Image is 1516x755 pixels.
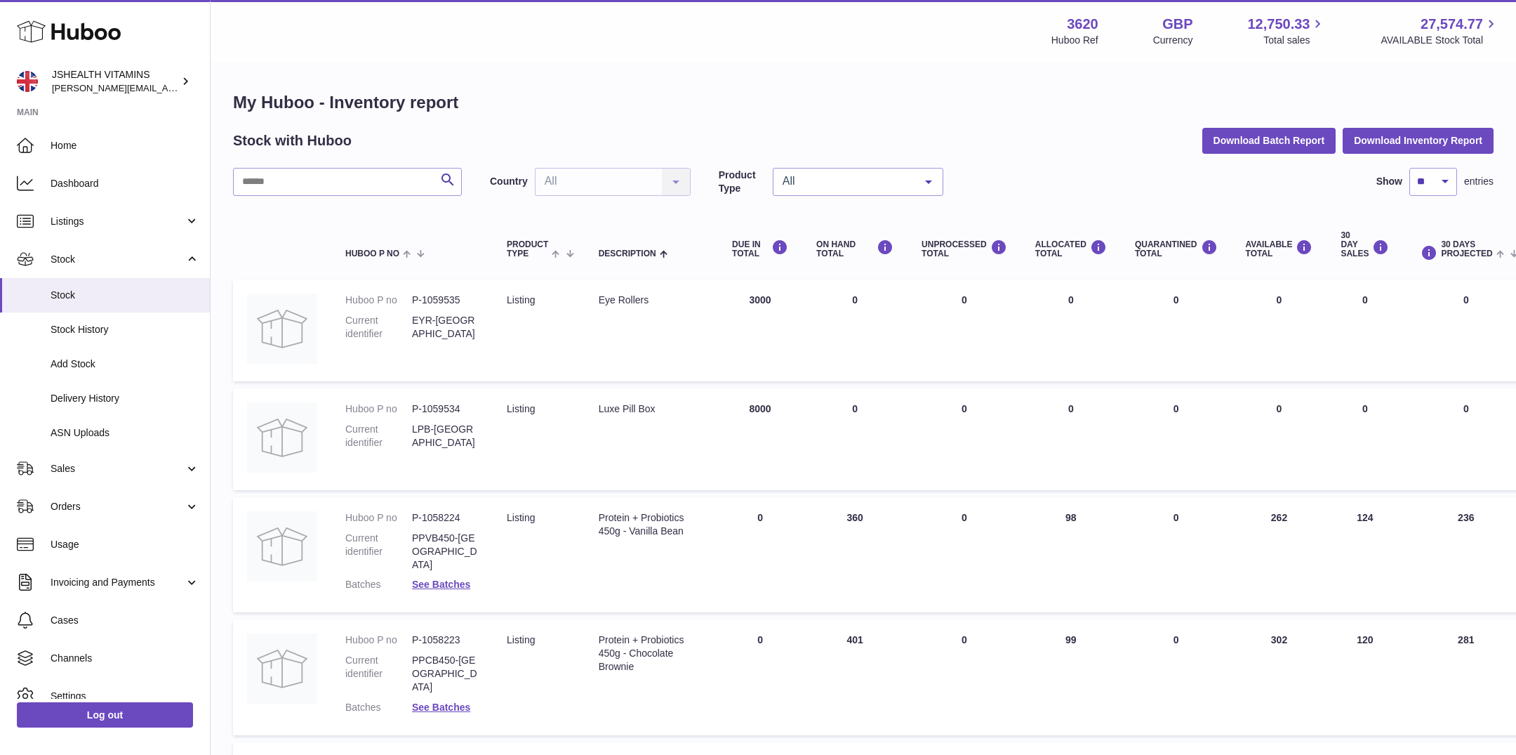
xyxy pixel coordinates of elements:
span: Sales [51,462,185,475]
td: 302 [1232,619,1327,735]
dt: Batches [345,578,412,591]
label: Show [1376,175,1402,188]
a: Log out [17,702,193,728]
td: 0 [1326,280,1403,381]
dt: Huboo P no [345,294,412,307]
img: product image [247,633,317,704]
dd: PPCB450-[GEOGRAPHIC_DATA] [412,654,479,694]
span: entries [1464,175,1494,188]
div: 30 DAY SALES [1341,231,1389,259]
button: Download Inventory Report [1343,128,1494,153]
a: See Batches [412,702,470,713]
span: Delivery History [51,392,199,405]
span: ASN Uploads [51,426,199,440]
td: 120 [1326,619,1403,735]
dd: P-1058223 [412,633,479,647]
button: Download Batch Report [1202,128,1336,153]
div: Protein + Probiotics 450g - Chocolate Brownie [599,633,704,674]
span: Home [51,139,199,152]
span: 12,750.33 [1247,15,1310,34]
span: [PERSON_NAME][EMAIL_ADDRESS][DOMAIN_NAME] [52,82,281,93]
span: listing [507,403,535,414]
div: Eye Rollers [599,294,704,307]
span: Settings [51,690,199,703]
span: 0 [1173,512,1179,523]
div: ALLOCATED Total [1035,239,1107,258]
dd: P-1059535 [412,294,479,307]
td: 0 [1326,388,1403,490]
td: 0 [907,280,1021,381]
img: product image [247,402,317,473]
td: 3000 [718,280,802,381]
dt: Current identifier [345,532,412,572]
td: 0 [1232,388,1327,490]
td: 360 [802,497,907,612]
span: 27,574.77 [1421,15,1483,34]
span: Listings [51,215,185,228]
dd: EYR-[GEOGRAPHIC_DATA] [412,314,479,341]
span: Usage [51,538,199,551]
dd: P-1059534 [412,402,479,416]
div: Luxe Pill Box [599,402,704,416]
td: 0 [718,619,802,735]
dd: PPVB450-[GEOGRAPHIC_DATA] [412,532,479,572]
td: 99 [1021,619,1121,735]
dt: Huboo P no [345,633,412,647]
span: Description [599,249,656,258]
dt: Huboo P no [345,511,412,525]
div: JSHEALTH VITAMINS [52,68,178,95]
dt: Current identifier [345,423,412,449]
span: Invoicing and Payments [51,576,185,589]
span: Total sales [1263,34,1326,47]
dt: Batches [345,701,412,714]
h2: Stock with Huboo [233,131,352,150]
div: AVAILABLE Total [1246,239,1313,258]
a: See Batches [412,579,470,590]
td: 8000 [718,388,802,490]
dt: Current identifier [345,654,412,694]
strong: GBP [1162,15,1192,34]
td: 0 [907,619,1021,735]
span: 30 DAYS PROJECTED [1441,240,1492,258]
span: Orders [51,500,185,513]
div: Protein + Probiotics 450g - Vanilla Bean [599,511,704,538]
span: Stock [51,253,185,266]
span: Dashboard [51,177,199,190]
td: 262 [1232,497,1327,612]
span: Stock History [51,323,199,336]
h1: My Huboo - Inventory report [233,91,1494,114]
td: 98 [1021,497,1121,612]
dd: LPB-[GEOGRAPHIC_DATA] [412,423,479,449]
td: 0 [907,388,1021,490]
td: 0 [802,280,907,381]
span: Cases [51,614,199,627]
a: 12,750.33 Total sales [1247,15,1326,47]
dt: Current identifier [345,314,412,341]
a: 27,574.77 AVAILABLE Stock Total [1381,15,1499,47]
img: product image [247,294,317,364]
dd: P-1058224 [412,511,479,525]
div: Currency [1153,34,1193,47]
span: 0 [1173,634,1179,645]
span: Add Stock [51,357,199,371]
img: francesca@jshealthvitamins.com [17,71,38,92]
span: AVAILABLE Stock Total [1381,34,1499,47]
td: 0 [718,497,802,612]
td: 124 [1326,497,1403,612]
label: Country [490,175,528,188]
td: 0 [1021,388,1121,490]
td: 0 [1232,280,1327,381]
span: All [779,174,915,188]
div: ON HAND Total [816,239,893,258]
td: 401 [802,619,907,735]
span: listing [507,512,535,523]
div: Huboo Ref [1051,34,1098,47]
span: listing [507,634,535,645]
dt: Huboo P no [345,402,412,416]
span: listing [507,294,535,306]
div: UNPROCESSED Total [922,239,1007,258]
div: DUE IN TOTAL [732,239,788,258]
td: 0 [1021,280,1121,381]
span: 0 [1173,294,1179,306]
label: Product Type [719,169,766,195]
